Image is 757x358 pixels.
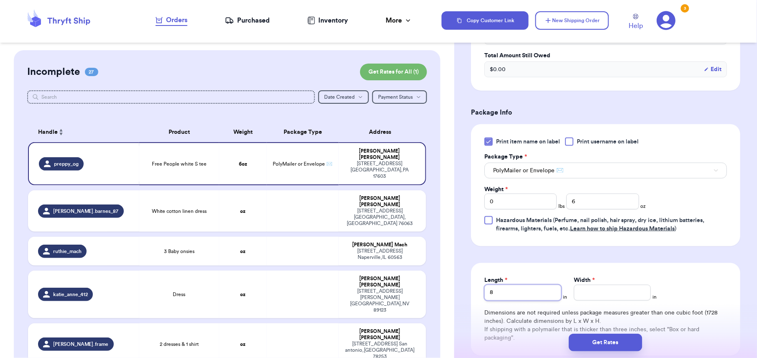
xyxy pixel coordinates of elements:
[324,95,355,100] span: Date Created
[239,161,247,166] strong: 6 oz
[484,185,508,194] label: Weight
[484,276,507,285] label: Length
[344,208,417,227] div: [STREET_ADDRESS] [GEOGRAPHIC_DATA] , [GEOGRAPHIC_DATA] 76063
[344,161,416,179] div: [STREET_ADDRESS] [GEOGRAPHIC_DATA] , PA 17603
[490,65,506,74] span: $ 0.00
[570,226,675,232] a: Learn how to ship Hazardous Materials
[267,122,339,142] th: Package Type
[574,276,595,285] label: Width
[225,15,270,26] a: Purchased
[54,161,79,167] span: preppy_og
[160,341,199,348] span: 2 dresses & 1 shirt
[53,291,88,298] span: katie_anne_412
[240,249,246,254] strong: oz
[344,148,416,161] div: [PERSON_NAME] [PERSON_NAME]
[344,248,417,261] div: [STREET_ADDRESS] Naperville , IL 60563
[240,292,246,297] strong: oz
[339,122,427,142] th: Address
[641,203,646,210] span: oz
[344,195,417,208] div: [PERSON_NAME] [PERSON_NAME]
[577,138,639,146] span: Print username on label
[344,288,417,313] div: [STREET_ADDRESS][PERSON_NAME] [GEOGRAPHIC_DATA] , NV 89123
[53,341,109,348] span: [PERSON_NAME].frame
[484,163,727,179] button: PolyMailer or Envelope ✉️
[307,15,348,26] a: Inventory
[27,65,80,79] h2: Incomplete
[386,15,412,26] div: More
[360,64,427,80] button: Get Rates for All (1)
[344,328,417,341] div: [PERSON_NAME] [PERSON_NAME]
[484,153,527,161] label: Package Type
[484,51,727,60] label: Total Amount Still Owed
[219,122,267,142] th: Weight
[139,122,219,142] th: Product
[704,65,721,74] button: Edit
[240,342,246,347] strong: oz
[496,217,704,232] span: (Perfume, nail polish, hair spray, dry ice, lithium batteries, firearms, lighters, fuels, etc. )
[152,161,207,167] span: Free People white S tee
[164,248,194,255] span: 3 Baby onsies
[471,107,740,118] h3: Package Info
[496,138,560,146] span: Print item name on label
[563,294,567,301] span: in
[152,208,207,215] span: White cotton linen dress
[496,217,552,223] span: Hazardous Materials
[53,248,82,255] span: ruthie_mach
[629,14,643,31] a: Help
[240,209,246,214] strong: oz
[378,95,413,100] span: Payment Status
[156,15,187,26] a: Orders
[156,15,187,25] div: Orders
[53,208,119,215] span: [PERSON_NAME].barnes_87
[85,68,98,76] span: 27
[318,90,369,104] button: Date Created
[372,90,427,104] button: Payment Status
[27,90,315,104] input: Search
[558,203,565,210] span: lbs
[273,161,333,166] span: PolyMailer or Envelope ✉️
[629,21,643,31] span: Help
[344,242,417,248] div: [PERSON_NAME] Mach
[38,128,58,137] span: Handle
[657,11,676,30] a: 3
[173,291,186,298] span: Dress
[493,166,563,175] span: PolyMailer or Envelope ✉️
[681,4,689,13] div: 3
[442,11,529,30] button: Copy Customer Link
[484,326,727,343] p: If shipping with a polymailer that is thicker than three inches, select "Box or hard packaging".
[652,294,657,301] span: in
[58,127,64,137] button: Sort ascending
[344,276,417,288] div: [PERSON_NAME] [PERSON_NAME]
[569,334,642,351] button: Get Rates
[535,11,609,30] button: New Shipping Order
[484,309,727,343] div: Dimensions are not required unless package measures greater than one cubic foot (1728 inches). Ca...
